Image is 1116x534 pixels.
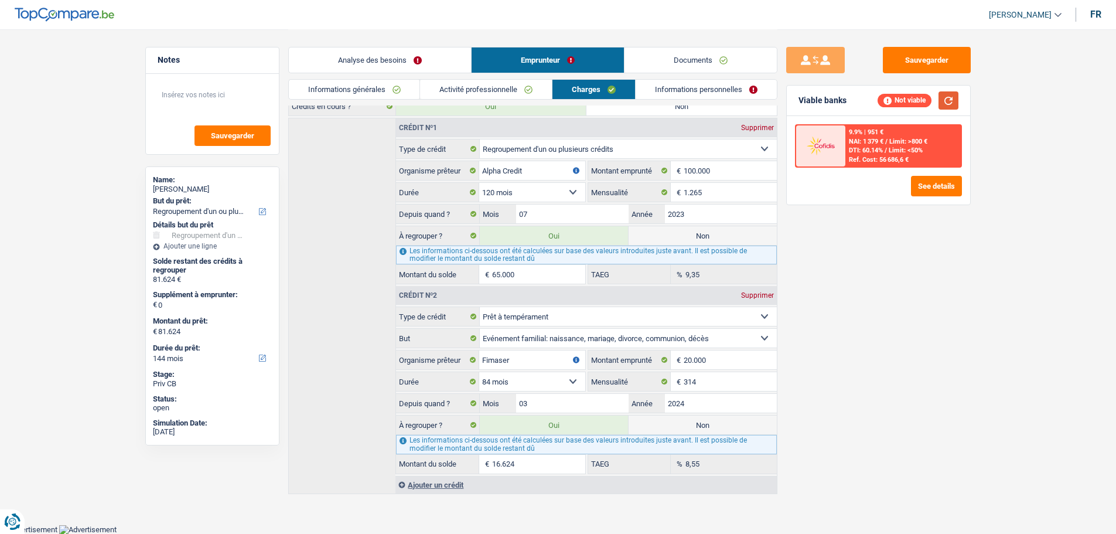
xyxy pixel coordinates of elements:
[588,455,671,474] label: TAEG
[480,205,516,223] label: Mois
[153,185,272,194] div: [PERSON_NAME]
[885,138,888,145] span: /
[738,124,777,131] div: Supprimer
[671,351,684,369] span: €
[396,205,480,223] label: Depuis quand ?
[588,265,671,284] label: TAEG
[479,265,492,284] span: €
[665,394,777,413] input: AAAA
[396,394,480,413] label: Depuis quand ?
[629,205,665,223] label: Année
[396,435,776,454] div: Les informations ci-dessous ont été calculées sur base des valeurs introduites juste avant. Il es...
[1090,9,1101,20] div: fr
[153,300,157,309] span: €
[671,372,684,391] span: €
[194,125,271,146] button: Sauvegarder
[396,329,480,348] label: But
[849,128,883,136] div: 9.9% | 951 €
[396,416,480,434] label: À regrouper ?
[153,419,272,428] div: Simulation Date:
[989,10,1052,20] span: [PERSON_NAME]
[516,205,628,223] input: MM
[396,183,479,202] label: Durée
[889,147,923,154] span: Limit: <50%
[420,80,552,99] a: Activité professionnelle
[153,403,272,413] div: open
[480,416,628,434] label: Oui
[624,47,777,73] a: Documents
[153,196,269,206] label: But du prêt:
[396,124,440,131] div: Crédit nº1
[885,147,887,154] span: /
[396,161,479,180] label: Organisme prêteur
[153,175,272,185] div: Name:
[849,138,883,145] span: NAI: 1 379 €
[479,455,492,474] span: €
[289,97,396,115] label: Crédits en cours ?
[980,5,1062,25] a: [PERSON_NAME]
[516,394,628,413] input: MM
[629,394,665,413] label: Année
[889,138,927,145] span: Limit: >800 €
[15,8,114,22] img: TopCompare Logo
[671,455,685,474] span: %
[153,427,272,437] div: [DATE]
[738,292,777,299] div: Supprimer
[671,161,684,180] span: €
[849,147,883,154] span: DTI: 60.14%
[671,183,684,202] span: €
[588,161,671,180] label: Montant emprunté
[153,290,269,300] label: Supplément à emprunter:
[396,455,479,474] label: Montant du solde
[396,226,480,245] label: À regrouper ?
[911,176,962,196] button: See details
[588,351,671,369] label: Montant emprunté
[472,47,624,73] a: Emprunteur
[883,47,971,73] button: Sauvegarder
[849,156,909,164] div: Ref. Cost: 56 686,6 €
[629,416,777,434] label: Non
[395,476,776,494] div: Ajouter un crédit
[588,372,671,391] label: Mensualité
[396,292,440,299] div: Crédit nº2
[153,343,269,353] label: Durée du prêt:
[153,317,269,326] label: Montant du prêt:
[396,307,480,326] label: Type de crédit
[629,226,777,245] label: Non
[552,80,635,99] a: Charges
[396,351,479,369] label: Organisme prêteur
[396,97,586,115] label: Oui
[480,226,628,245] label: Oui
[153,242,272,250] div: Ajouter une ligne
[153,275,272,284] div: 81.624 €
[396,372,479,391] label: Durée
[636,80,777,99] a: Informations personnelles
[153,257,272,275] div: Solde restant des crédits à regrouper
[289,80,420,99] a: Informations générales
[671,265,685,284] span: %
[153,370,272,379] div: Stage:
[153,220,272,230] div: Détails but du prêt
[396,246,776,264] div: Les informations ci-dessous ont été calculées sur base des valeurs introduites juste avant. Il es...
[878,94,931,107] div: Not viable
[158,55,267,65] h5: Notes
[153,379,272,389] div: Priv CB
[396,265,479,284] label: Montant du solde
[665,205,777,223] input: AAAA
[799,135,842,157] img: Cofidis
[588,183,671,202] label: Mensualité
[798,96,847,106] div: Viable banks
[289,47,471,73] a: Analyse des besoins
[396,140,480,158] label: Type de crédit
[153,394,272,404] div: Status:
[586,97,777,115] label: Non
[153,327,157,336] span: €
[480,394,516,413] label: Mois
[211,132,254,140] span: Sauvegarder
